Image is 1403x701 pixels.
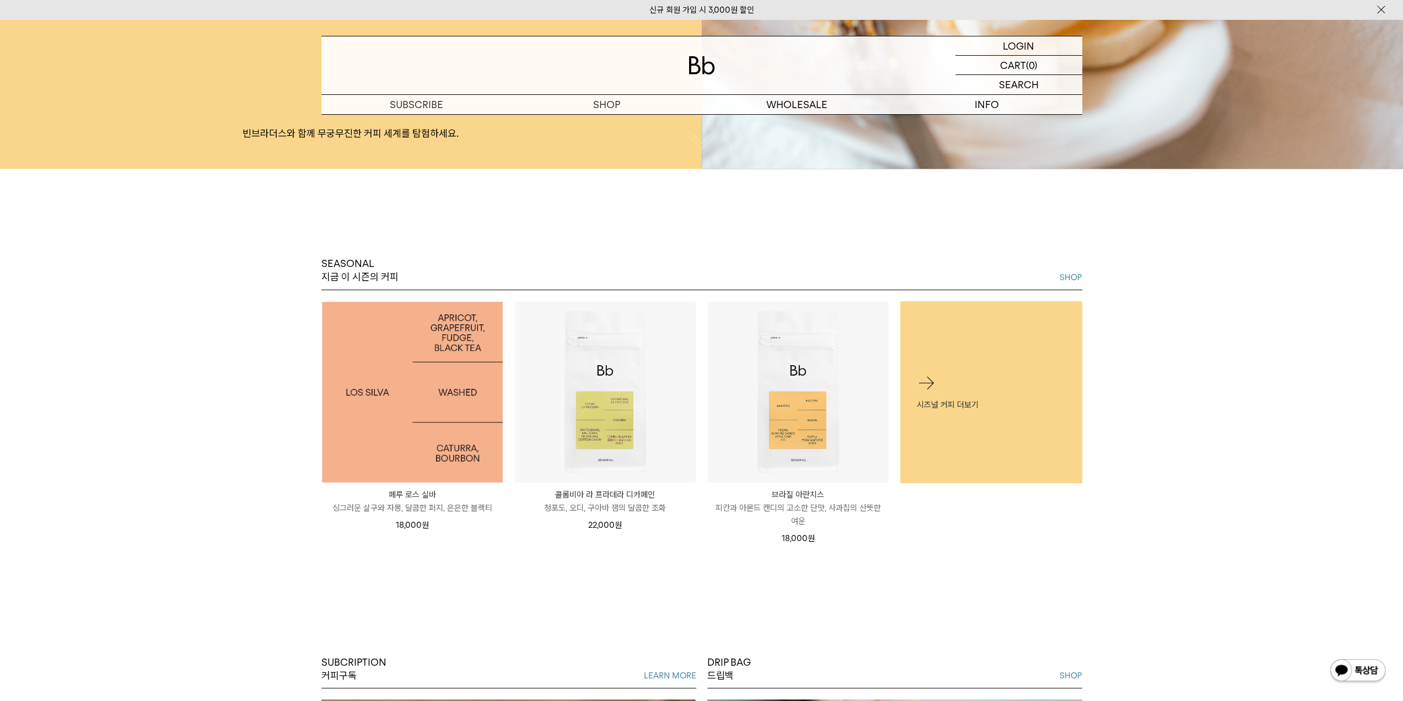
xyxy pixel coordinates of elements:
a: SHOP [1060,271,1082,284]
span: 원 [808,533,815,543]
a: 브라질 아란치스 피칸과 아몬드 캔디의 고소한 단맛, 사과칩의 산뜻한 여운 [708,488,889,528]
a: 시즈널 커피 더보기 [900,301,1082,483]
p: SUBCRIPTION 커피구독 [321,656,386,683]
p: 청포도, 오디, 구아바 잼의 달콤한 조화 [515,501,696,515]
p: CART [1000,56,1026,74]
p: WHOLESALE [702,95,892,114]
span: 18,000 [396,520,429,530]
img: 콜롬비아 라 프라데라 디카페인 [515,302,696,483]
p: 페루 로스 실바 [322,488,503,501]
span: 원 [615,520,622,530]
span: 원 [422,520,429,530]
img: 브라질 아란치스 [708,302,889,483]
p: SEASONAL 지금 이 시즌의 커피 [321,257,399,284]
span: 18,000 [782,533,815,543]
span: 22,000 [588,520,622,530]
p: DRIP BAG 드립백 [707,656,751,683]
p: INFO [892,95,1082,114]
a: CART (0) [955,56,1082,75]
a: SHOP [1060,669,1082,682]
img: 1000000480_add2_053.jpg [322,302,503,483]
a: 페루 로스 실바 [322,302,503,483]
p: 피칸과 아몬드 캔디의 고소한 단맛, 사과칩의 산뜻한 여운 [708,501,889,528]
a: 콜롬비아 라 프라데라 디카페인 청포도, 오디, 구아바 잼의 달콤한 조화 [515,488,696,515]
a: LEARN MORE [644,669,696,682]
p: 콜롬비아 라 프라데라 디카페인 [515,488,696,501]
img: 카카오톡 채널 1:1 채팅 버튼 [1329,658,1386,684]
p: (0) [1026,56,1038,74]
p: SEARCH [999,75,1039,94]
a: SUBSCRIBE [321,95,512,114]
p: 브라질 아란치스 [708,488,889,501]
a: 신규 회원 가입 시 3,000원 할인 [649,5,754,15]
p: 싱그러운 살구와 자몽, 달콤한 퍼지, 은은한 블랙티 [322,501,503,515]
a: LOGIN [955,36,1082,56]
img: 로고 [689,56,715,74]
p: 시즈널 커피 더보기 [917,398,1066,411]
a: SHOP [512,95,702,114]
a: 페루 로스 실바 싱그러운 살구와 자몽, 달콤한 퍼지, 은은한 블랙티 [322,488,503,515]
p: LOGIN [1003,36,1034,55]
